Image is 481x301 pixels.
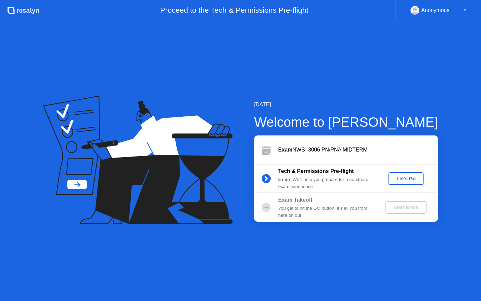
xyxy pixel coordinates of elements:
div: Welcome to [PERSON_NAME] [254,112,438,132]
div: Let's Go [391,176,421,181]
div: [DATE] [254,101,438,109]
div: Anonymous [421,6,450,15]
b: Exam Takeoff [278,197,313,203]
b: 5 min [278,177,290,182]
div: You get to hit the GO button! It’s all you from here on out [278,205,374,219]
div: NWS- 3006 PN/PNA MIDTERM [278,146,438,154]
b: Tech & Permissions Pre-flight [278,168,354,174]
button: Start Exam [385,201,427,214]
div: ▼ [463,6,467,15]
div: : We’ll help you prepare for a no-stress exam experience [278,176,374,190]
button: Let's Go [388,172,424,185]
b: Exam [278,147,293,153]
div: Start Exam [388,205,424,210]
